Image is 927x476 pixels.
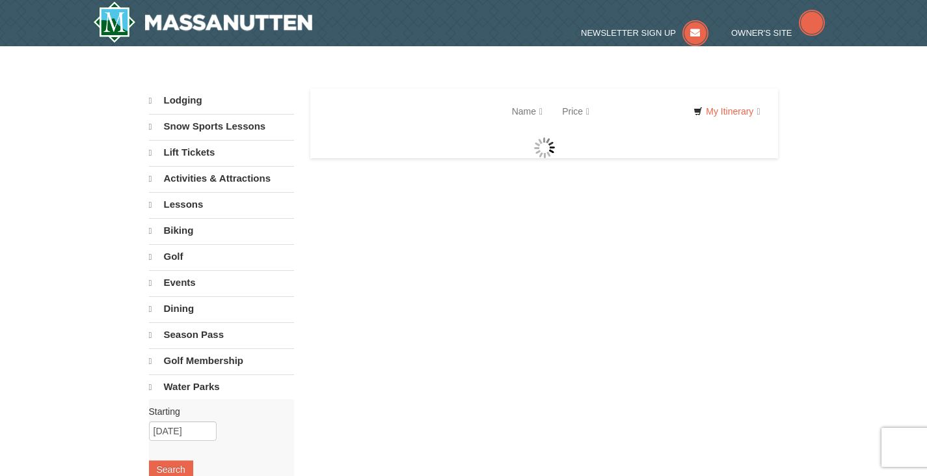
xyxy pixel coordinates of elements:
a: Dining [149,296,294,321]
a: Lessons [149,192,294,217]
label: Starting [149,405,284,418]
a: Golf Membership [149,348,294,373]
a: Lift Tickets [149,140,294,165]
a: My Itinerary [685,102,768,121]
a: Biking [149,218,294,243]
a: Season Pass [149,322,294,347]
a: Newsletter Sign Up [581,28,708,38]
a: Events [149,270,294,295]
span: Newsletter Sign Up [581,28,676,38]
a: Water Parks [149,374,294,399]
a: Massanutten Resort [93,1,313,43]
a: Lodging [149,89,294,113]
a: Snow Sports Lessons [149,114,294,139]
a: Name [502,98,552,124]
a: Owner's Site [731,28,825,38]
span: Owner's Site [731,28,792,38]
a: Golf [149,244,294,269]
a: Activities & Attractions [149,166,294,191]
img: Massanutten Resort Logo [93,1,313,43]
a: Price [552,98,599,124]
img: wait gif [534,137,555,158]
